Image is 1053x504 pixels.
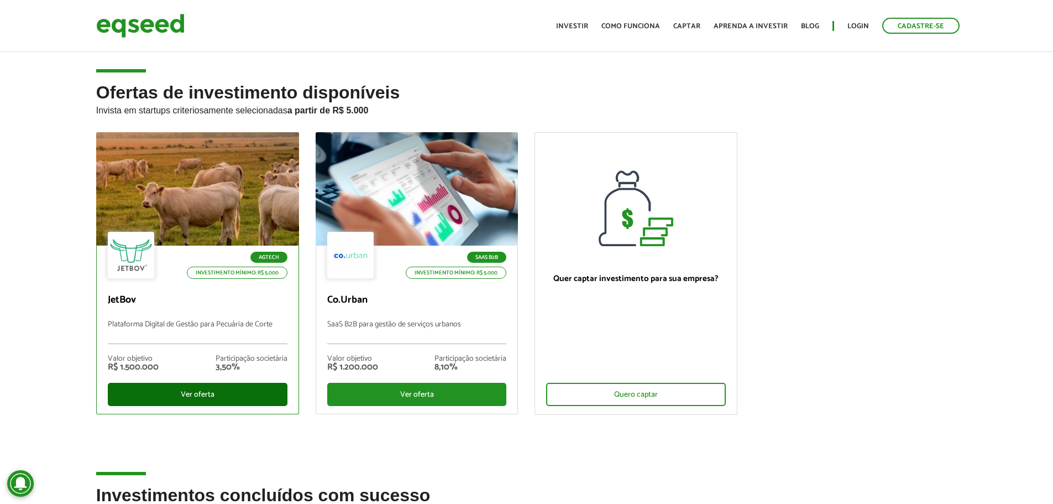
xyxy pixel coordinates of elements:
p: Investimento mínimo: R$ 5.000 [187,267,287,279]
p: Quer captar investimento para sua empresa? [546,274,726,284]
a: Investir [556,23,588,30]
div: R$ 1.500.000 [108,363,159,372]
img: EqSeed [96,11,185,40]
div: Quero captar [546,383,726,406]
div: 8,10% [434,363,506,372]
p: Investimento mínimo: R$ 5.000 [406,267,506,279]
div: Valor objetivo [327,355,378,363]
a: Blog [801,23,819,30]
div: Valor objetivo [108,355,159,363]
a: Captar [673,23,700,30]
h2: Ofertas de investimento disponíveis [96,83,957,132]
strong: a partir de R$ 5.000 [287,106,369,115]
div: Participação societária [216,355,287,363]
a: Aprenda a investir [714,23,788,30]
a: Agtech Investimento mínimo: R$ 5.000 JetBov Plataforma Digital de Gestão para Pecuária de Corte V... [96,132,299,414]
a: SaaS B2B Investimento mínimo: R$ 5.000 Co.Urban SaaS B2B para gestão de serviços urbanos Valor ob... [316,132,518,414]
p: Agtech [250,252,287,263]
p: JetBov [108,294,287,306]
a: Quer captar investimento para sua empresa? Quero captar [535,132,737,415]
p: Plataforma Digital de Gestão para Pecuária de Corte [108,320,287,344]
p: Co.Urban [327,294,507,306]
p: Invista em startups criteriosamente selecionadas [96,102,957,116]
div: Ver oferta [327,383,507,406]
a: Cadastre-se [882,18,960,34]
a: Como funciona [601,23,660,30]
div: Ver oferta [108,383,287,406]
p: SaaS B2B [467,252,506,263]
div: 3,50% [216,363,287,372]
div: R$ 1.200.000 [327,363,378,372]
p: SaaS B2B para gestão de serviços urbanos [327,320,507,344]
a: Login [847,23,869,30]
div: Participação societária [434,355,506,363]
